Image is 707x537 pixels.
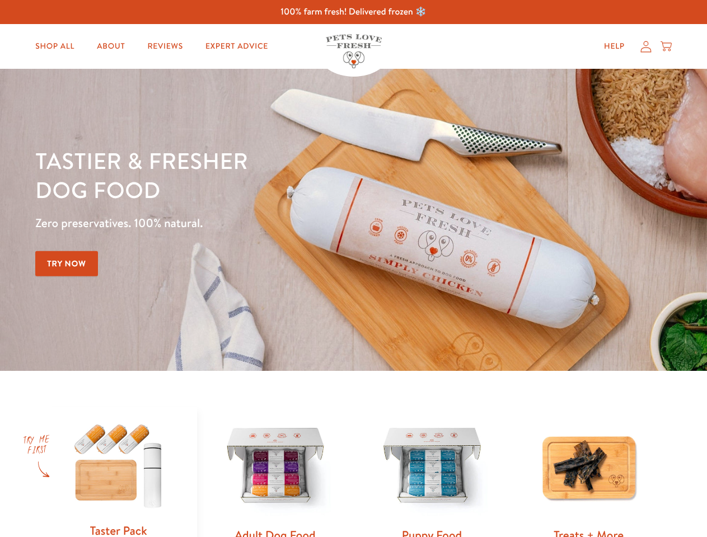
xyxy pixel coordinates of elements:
img: Pets Love Fresh [326,34,382,68]
p: Zero preservatives. 100% natural. [35,213,460,233]
h1: Tastier & fresher dog food [35,146,460,204]
a: Shop All [26,35,83,58]
a: Expert Advice [196,35,277,58]
a: Reviews [138,35,191,58]
a: Try Now [35,251,98,276]
a: About [88,35,134,58]
a: Help [595,35,634,58]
